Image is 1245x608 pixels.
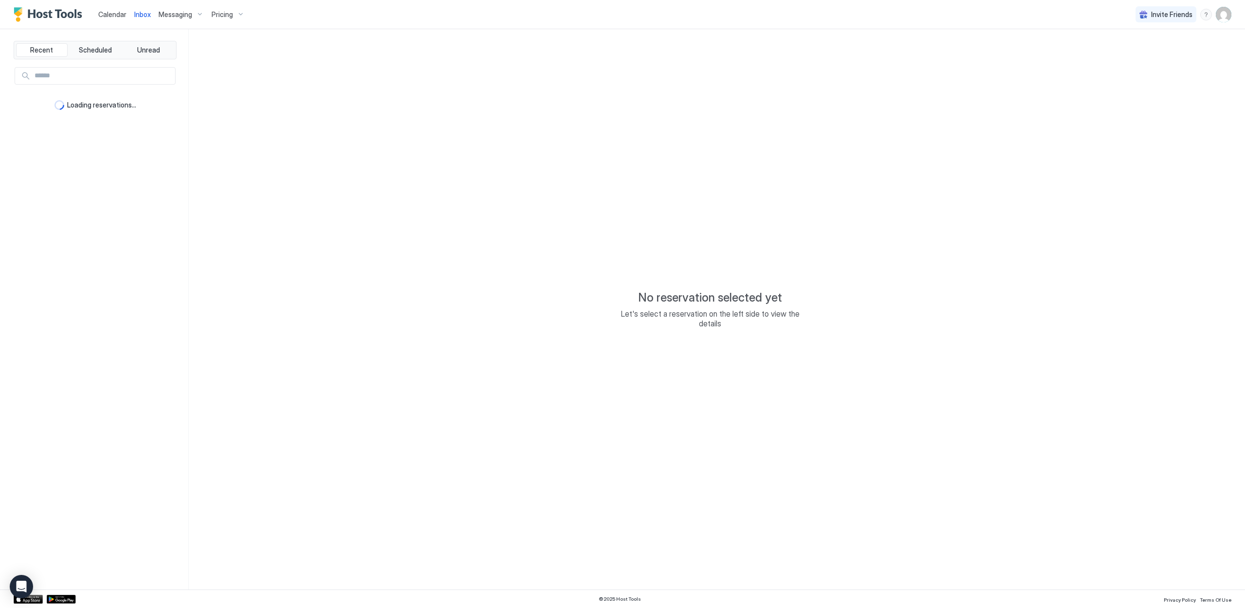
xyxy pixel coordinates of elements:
[67,101,136,109] span: Loading reservations...
[599,596,641,602] span: © 2025 Host Tools
[16,43,68,57] button: Recent
[134,9,151,19] a: Inbox
[613,309,807,328] span: Let's select a reservation on the left side to view the details
[134,10,151,18] span: Inbox
[10,575,33,598] div: Open Intercom Messenger
[1164,594,1196,604] a: Privacy Policy
[30,46,53,54] span: Recent
[98,9,126,19] a: Calendar
[212,10,233,19] span: Pricing
[31,68,175,84] input: Input Field
[1200,9,1212,20] div: menu
[1164,597,1196,603] span: Privacy Policy
[1151,10,1192,19] span: Invite Friends
[54,100,64,110] div: loading
[47,595,76,604] a: Google Play Store
[98,10,126,18] span: Calendar
[159,10,192,19] span: Messaging
[1200,597,1231,603] span: Terms Of Use
[137,46,160,54] span: Unread
[14,41,177,59] div: tab-group
[123,43,174,57] button: Unread
[1200,594,1231,604] a: Terms Of Use
[14,7,87,22] a: Host Tools Logo
[638,290,782,305] span: No reservation selected yet
[1216,7,1231,22] div: User profile
[14,595,43,604] a: App Store
[79,46,112,54] span: Scheduled
[70,43,121,57] button: Scheduled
